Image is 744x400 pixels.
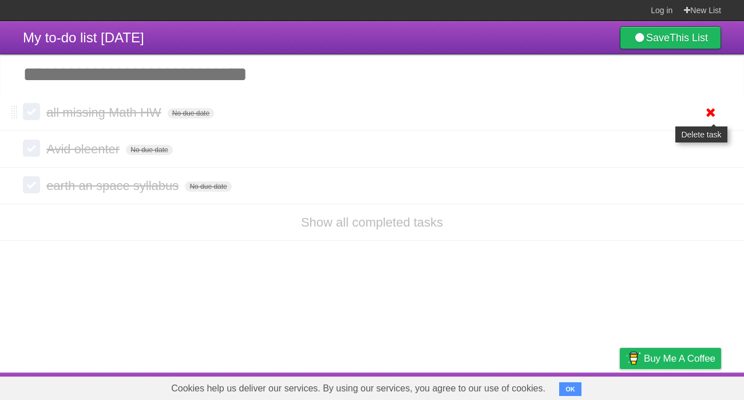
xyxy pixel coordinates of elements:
span: earth an space syllabus [46,179,181,193]
b: This List [670,32,708,43]
button: OK [559,382,581,396]
a: About [468,375,492,397]
a: Show all completed tasks [301,215,443,229]
a: Buy me a coffee [620,348,721,369]
a: Privacy [605,375,635,397]
label: Done [23,140,40,157]
img: Buy me a coffee [626,348,641,368]
label: Done [23,176,40,193]
a: Terms [566,375,591,397]
span: Cookies help us deliver our services. By using our services, you agree to our use of cookies. [160,377,557,400]
span: No due date [168,108,214,118]
a: SaveThis List [620,26,721,49]
span: No due date [185,181,231,192]
span: Buy me a coffee [644,348,715,369]
a: Suggest a feature [649,375,721,397]
span: all missing Math HW [46,105,164,120]
span: No due date [126,145,172,155]
a: Developers [505,375,552,397]
span: Avid oleenter [46,142,122,156]
span: My to-do list [DATE] [23,30,144,45]
label: Done [23,103,40,120]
